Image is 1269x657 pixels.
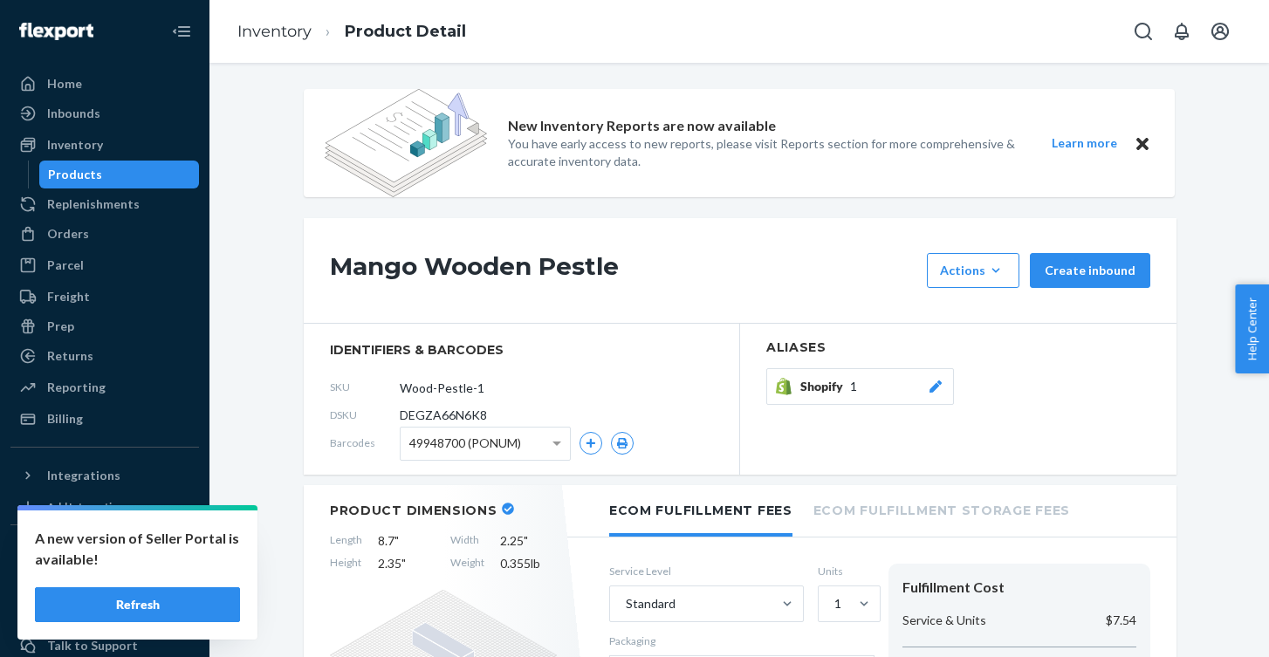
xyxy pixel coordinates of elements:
a: Orders [10,220,199,248]
p: A new version of Seller Portal is available! [35,528,240,570]
input: 1 [833,595,834,613]
a: Settings [10,602,199,630]
div: Prep [47,318,74,335]
a: Product Detail [345,22,466,41]
a: Products [39,161,200,188]
div: Home [47,75,82,92]
div: Talk to Support [47,637,138,654]
button: Close Navigation [164,14,199,49]
a: Returns [10,342,199,370]
a: Reporting [10,373,199,401]
a: Prep [10,312,199,340]
button: Fast Tags [10,539,199,567]
span: 2.35 [378,555,435,572]
span: 49948700 (PONUM) [409,428,521,458]
span: DEGZA66N6K8 [400,407,487,424]
div: Add Integration [47,499,125,514]
span: Shopify [800,378,850,395]
a: Inventory [10,131,199,159]
div: Fulfillment Cost [902,578,1136,598]
span: 8.7 [378,532,435,550]
p: $7.54 [1106,612,1136,629]
input: Standard [624,595,626,613]
p: New Inventory Reports are now available [508,116,776,136]
h2: Aliases [766,341,1150,354]
div: Freight [47,288,90,305]
h1: Mango Wooden Pestle [330,253,918,288]
div: Returns [47,347,93,365]
button: Help Center [1235,284,1269,373]
span: Weight [450,555,484,572]
div: Replenishments [47,195,140,213]
button: Learn more [1040,133,1128,154]
label: Service Level [609,564,804,578]
ol: breadcrumbs [223,6,480,58]
a: Billing [10,405,199,433]
span: " [394,533,399,548]
span: 1 [850,378,857,395]
p: You have early access to new reports, please visit Reports section for more comprehensive & accur... [508,135,1019,170]
span: " [401,556,406,571]
span: identifiers & barcodes [330,341,713,359]
button: Open notifications [1164,14,1199,49]
span: Height [330,555,362,572]
img: new-reports-banner-icon.82668bd98b6a51aee86340f2a7b77ae3.png [325,89,487,197]
span: 2.25 [500,532,557,550]
a: Add Integration [10,496,199,517]
span: Width [450,532,484,550]
div: Standard [626,595,676,613]
span: DSKU [330,407,400,422]
a: Inbounds [10,99,199,127]
button: Open account menu [1203,14,1238,49]
a: Inventory [237,22,312,41]
label: Units [818,564,875,578]
a: Add Fast Tag [10,574,199,595]
button: Close [1131,133,1154,154]
button: Shopify1 [766,368,954,405]
button: Actions [927,253,1019,288]
a: Parcel [10,251,199,279]
p: Service & Units [902,612,986,629]
div: Inventory [47,136,103,154]
button: Refresh [35,587,240,622]
span: " [524,533,528,548]
img: Flexport logo [19,23,93,40]
a: Freight [10,283,199,311]
div: Reporting [47,379,106,396]
a: Replenishments [10,190,199,218]
div: Parcel [47,257,84,274]
li: Ecom Fulfillment Fees [609,485,792,537]
div: Billing [47,410,83,428]
button: Integrations [10,462,199,489]
div: Products [48,166,102,183]
div: Inbounds [47,105,100,122]
div: 1 [834,595,841,613]
li: Ecom Fulfillment Storage Fees [813,485,1070,533]
button: Create inbound [1030,253,1150,288]
span: SKU [330,380,400,394]
div: Orders [47,225,89,243]
h2: Product Dimensions [330,503,497,518]
div: Integrations [47,467,120,484]
span: Barcodes [330,435,400,450]
span: 0.355 lb [500,555,557,572]
span: Length [330,532,362,550]
div: Actions [940,262,1006,279]
button: Open Search Box [1126,14,1161,49]
a: Home [10,70,199,98]
p: Packaging [609,633,875,648]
